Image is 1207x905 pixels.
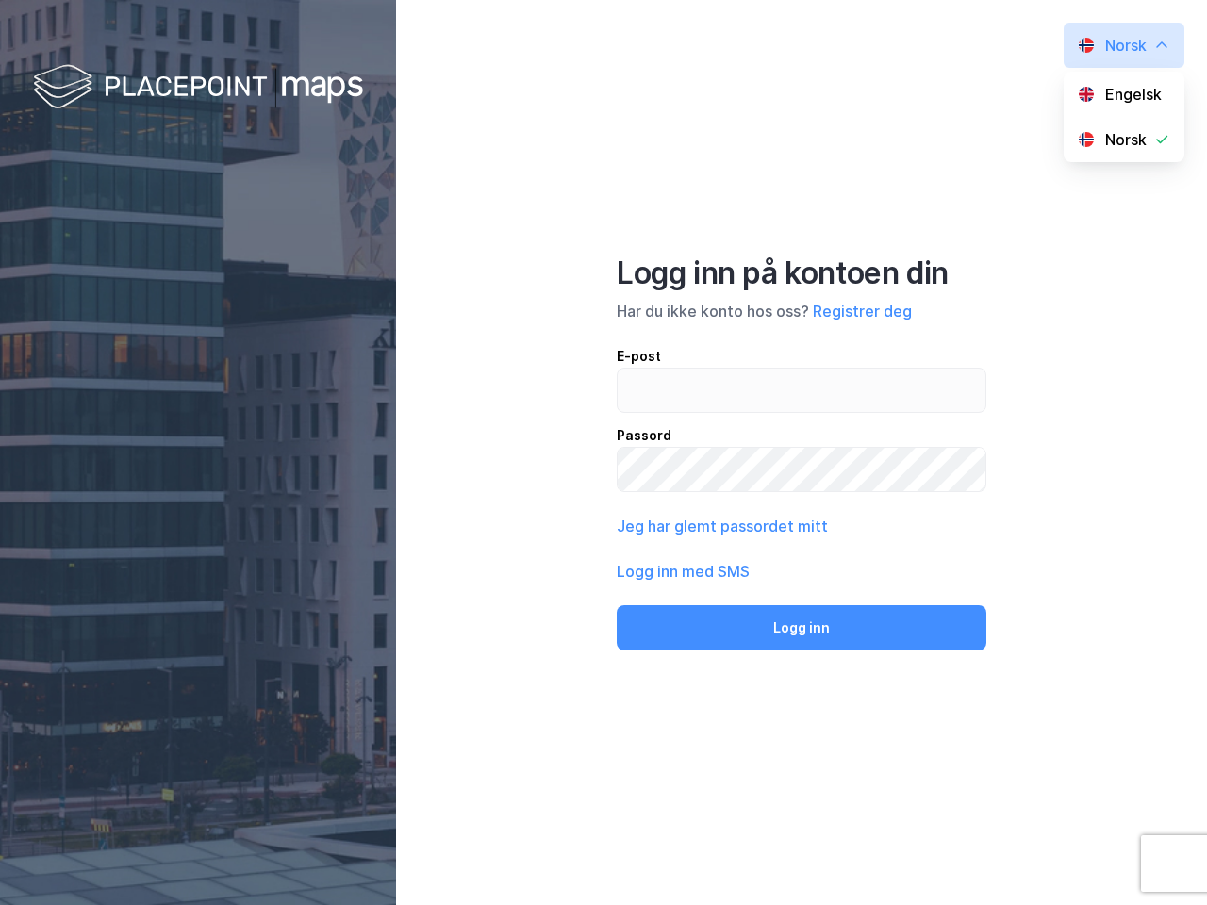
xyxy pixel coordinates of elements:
[617,605,986,650] button: Logg inn
[813,300,912,322] button: Registrer deg
[617,300,986,322] div: Har du ikke konto hos oss?
[33,60,363,116] img: logo-white.f07954bde2210d2a523dddb988cd2aa7.svg
[617,560,750,583] button: Logg inn med SMS
[617,345,986,368] div: E-post
[1113,814,1207,905] iframe: Chat Widget
[1105,128,1147,151] div: Norsk
[617,515,828,537] button: Jeg har glemt passordet mitt
[1105,83,1162,106] div: Engelsk
[1105,34,1147,57] div: Norsk
[617,424,986,447] div: Passord
[617,255,986,292] div: Logg inn på kontoen din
